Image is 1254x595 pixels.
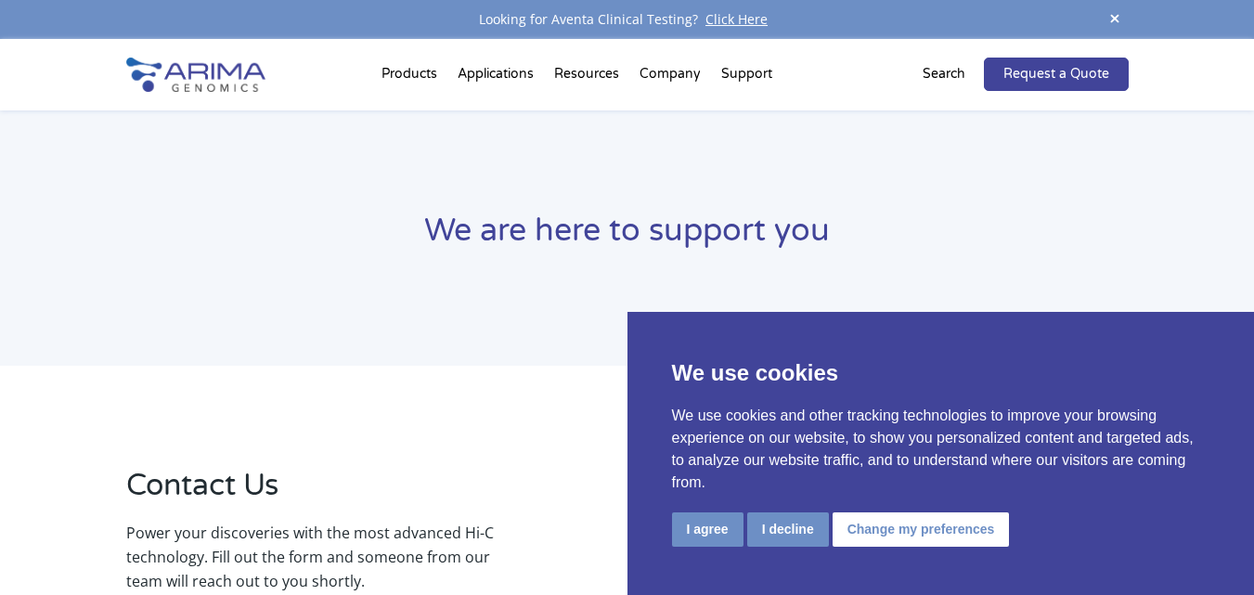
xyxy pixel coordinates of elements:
p: Search [923,62,965,86]
button: I agree [672,512,743,547]
a: Request a Quote [984,58,1129,91]
a: Click Here [698,10,775,28]
button: Change my preferences [833,512,1010,547]
p: We use cookies [672,356,1210,390]
button: I decline [747,512,829,547]
div: Looking for Aventa Clinical Testing? [126,7,1129,32]
h2: Contact Us [126,465,494,521]
h1: We are here to support you [126,210,1129,266]
img: Arima-Genomics-logo [126,58,265,92]
p: We use cookies and other tracking technologies to improve your browsing experience on our website... [672,405,1210,494]
p: Power your discoveries with the most advanced Hi-C technology. Fill out the form and someone from... [126,521,494,593]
